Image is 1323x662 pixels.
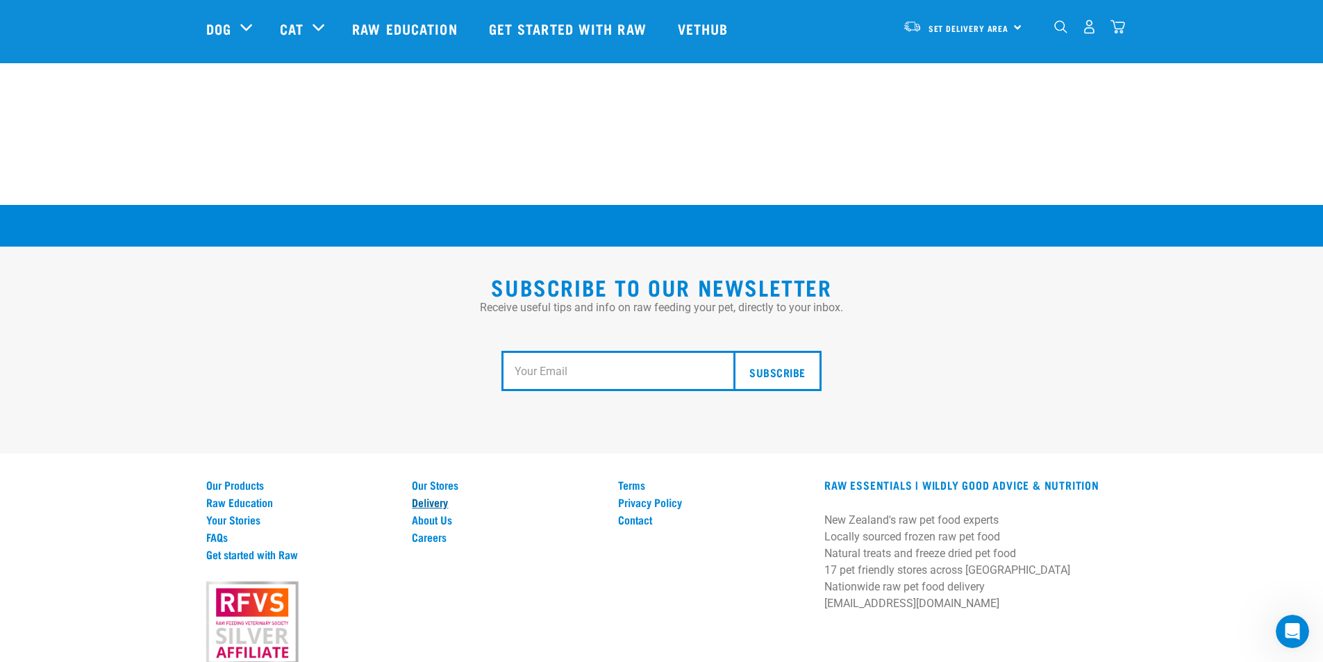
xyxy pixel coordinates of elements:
a: Cat [280,18,303,39]
a: FAQs [206,531,396,543]
a: About Us [412,513,601,526]
a: Vethub [664,1,746,56]
a: Terms [618,479,808,491]
img: van-moving.png [903,20,922,33]
a: Get started with Raw [206,548,396,561]
img: home-icon-1@2x.png [1054,20,1067,33]
a: Privacy Policy [618,496,808,508]
iframe: Intercom live chat [1276,615,1309,648]
p: Receive useful tips and info on raw feeding your pet, directly to your inbox. [206,299,1117,316]
a: Delivery [412,496,601,508]
input: Subscribe [733,351,821,391]
a: Your Stories [206,513,396,526]
a: Our Stores [412,479,601,491]
span: Set Delivery Area [929,26,1009,31]
input: Your Email [501,351,744,391]
a: Raw Education [338,1,474,56]
a: Raw Education [206,496,396,508]
a: Contact [618,513,808,526]
a: Our Products [206,479,396,491]
img: user.png [1082,19,1097,34]
a: Get started with Raw [475,1,664,56]
p: New Zealand's raw pet food experts Locally sourced frozen raw pet food Natural treats and freeze ... [824,512,1117,612]
img: home-icon@2x.png [1110,19,1125,34]
a: Careers [412,531,601,543]
h2: Subscribe to our Newsletter [206,274,1117,299]
h3: RAW ESSENTIALS | Wildly Good Advice & Nutrition [824,479,1117,491]
a: Dog [206,18,231,39]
